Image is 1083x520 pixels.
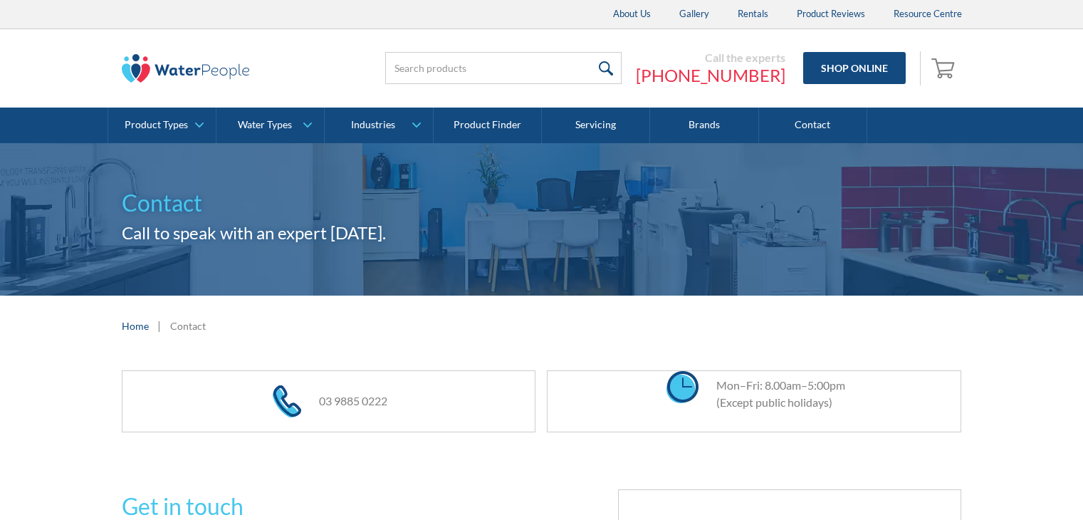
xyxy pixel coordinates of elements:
[156,317,163,334] div: |
[170,318,206,333] div: Contact
[759,108,867,143] a: Contact
[325,108,432,143] a: Industries
[803,52,906,84] a: Shop Online
[351,119,395,131] div: Industries
[108,108,216,143] a: Product Types
[650,108,758,143] a: Brands
[122,220,962,246] h2: Call to speak with an expert [DATE].
[702,377,845,411] div: Mon–Fri: 8.00am–5:00pm (Except public holidays)
[666,371,699,403] img: clock icon
[931,56,958,79] img: shopping cart
[928,51,962,85] a: Open empty cart
[122,318,149,333] a: Home
[125,119,188,131] div: Product Types
[542,108,650,143] a: Servicing
[636,65,785,86] a: [PHONE_NUMBER]
[273,385,301,417] img: phone icon
[319,394,387,407] a: 03 9885 0222
[636,51,785,65] div: Call the experts
[434,108,542,143] a: Product Finder
[238,119,292,131] div: Water Types
[122,186,962,220] h1: Contact
[385,52,622,84] input: Search products
[122,54,250,83] img: The Water People
[216,108,324,143] a: Water Types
